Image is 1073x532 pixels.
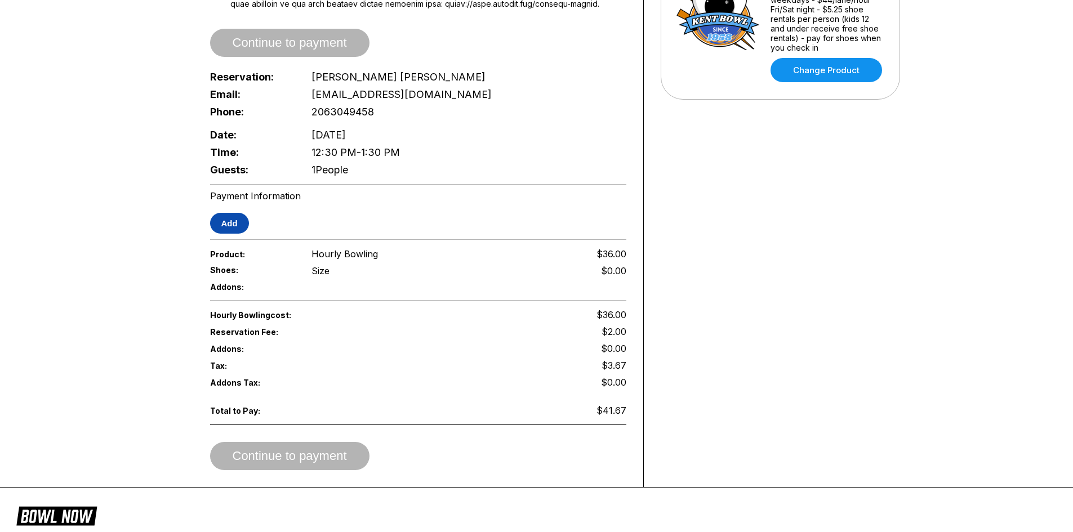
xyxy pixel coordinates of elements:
span: 1 People [311,164,348,176]
span: [PERSON_NAME] [PERSON_NAME] [311,71,486,83]
span: Hourly Bowling cost: [210,310,418,320]
button: Add [210,213,249,234]
span: $2.00 [602,326,626,337]
span: Addons Tax: [210,378,293,387]
span: Shoes: [210,265,293,275]
span: $36.00 [596,309,626,320]
span: Addons: [210,282,293,292]
div: Payment Information [210,190,626,202]
span: Hourly Bowling [311,248,378,260]
span: Total to Pay: [210,406,293,415]
span: Time: [210,146,293,158]
span: Reservation: [210,71,293,83]
span: $3.67 [602,360,626,371]
span: $0.00 [601,343,626,354]
span: Phone: [210,106,293,118]
span: Guests: [210,164,293,176]
span: [EMAIL_ADDRESS][DOMAIN_NAME] [311,88,492,100]
span: Addons: [210,344,293,354]
span: $41.67 [596,405,626,416]
span: [DATE] [311,129,346,141]
span: Date: [210,129,293,141]
span: $36.00 [596,248,626,260]
span: Tax: [210,361,293,370]
a: Change Product [771,58,882,82]
span: Reservation Fee: [210,327,418,337]
span: Email: [210,88,293,100]
span: Product: [210,249,293,259]
span: 12:30 PM - 1:30 PM [311,146,400,158]
span: 2063049458 [311,106,374,118]
div: Size [311,265,330,276]
div: $0.00 [601,265,626,276]
span: $0.00 [601,377,626,388]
